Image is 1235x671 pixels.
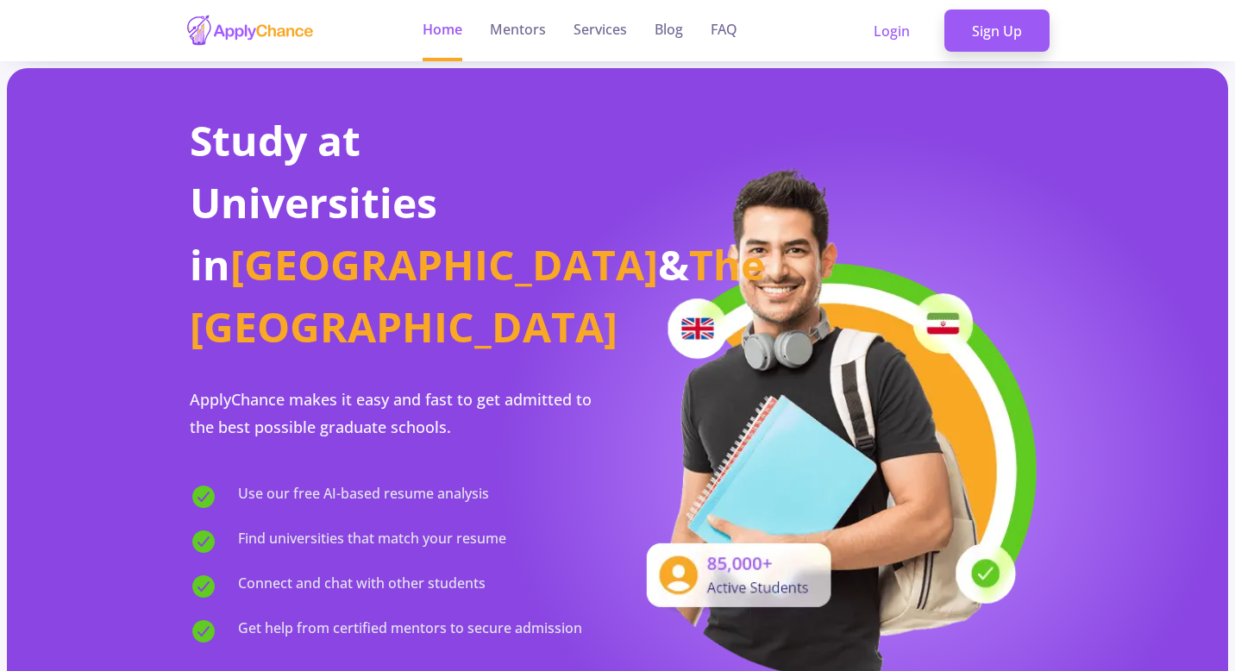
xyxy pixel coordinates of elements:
span: Use our free AI-based resume analysis [238,483,489,511]
span: [GEOGRAPHIC_DATA] [230,236,658,292]
a: Login [846,9,937,53]
span: Study at Universities in [190,112,437,292]
img: applychance logo [185,14,315,47]
span: Get help from certified mentors to secure admission [238,618,582,645]
span: ApplyChance makes it easy and fast to get admitted to the best possible graduate schools. [190,389,592,437]
a: Sign Up [944,9,1050,53]
span: & [658,236,689,292]
span: Find universities that match your resume [238,528,506,555]
span: Connect and chat with other students [238,573,486,600]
